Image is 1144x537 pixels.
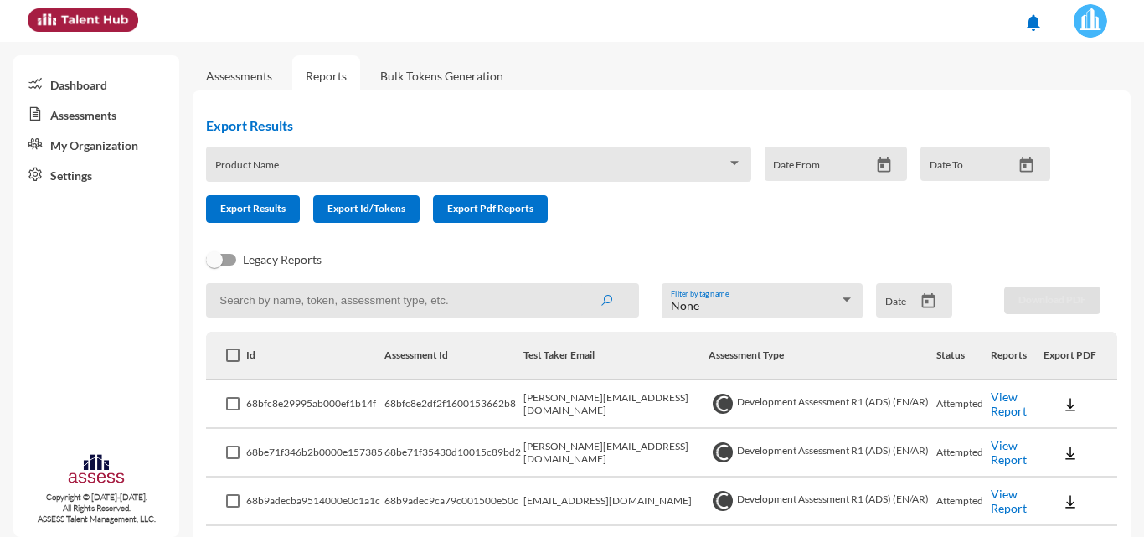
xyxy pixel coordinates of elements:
span: Download PDF [1018,293,1086,306]
td: Attempted [936,380,991,429]
td: Development Assessment R1 (ADS) (EN/AR) [709,429,936,478]
th: Reports [991,332,1043,380]
a: My Organization [13,129,179,159]
td: 68b9adec9ca79c001500e50c [384,478,523,526]
button: Download PDF [1004,287,1100,314]
a: Reports [292,55,360,96]
span: Legacy Reports [243,250,322,270]
a: Dashboard [13,69,179,99]
span: Export Results [220,202,286,214]
th: Id [246,332,384,380]
a: Settings [13,159,179,189]
button: Open calendar [869,157,899,174]
td: 68be71f35430d10015c89bd2 [384,429,523,478]
button: Open calendar [914,292,943,310]
td: 68be71f346b2b0000e157385 [246,429,384,478]
td: Development Assessment R1 (ADS) (EN/AR) [709,380,936,429]
th: Assessment Type [709,332,936,380]
td: 68bfc8e2df2f1600153662b8 [384,380,523,429]
button: Export Id/Tokens [313,195,420,223]
td: [EMAIL_ADDRESS][DOMAIN_NAME] [523,478,709,526]
a: View Report [991,390,1027,418]
td: Attempted [936,478,991,526]
span: None [671,298,699,312]
td: [PERSON_NAME][EMAIL_ADDRESS][DOMAIN_NAME] [523,380,709,429]
td: [PERSON_NAME][EMAIL_ADDRESS][DOMAIN_NAME] [523,429,709,478]
a: Bulk Tokens Generation [367,55,517,96]
span: Export Id/Tokens [327,202,405,214]
a: Assessments [13,99,179,129]
h2: Export Results [206,117,1064,133]
button: Export Results [206,195,300,223]
th: Status [936,332,991,380]
a: Assessments [206,69,272,83]
p: Copyright © [DATE]-[DATE]. All Rights Reserved. ASSESS Talent Management, LLC. [13,492,179,524]
input: Search by name, token, assessment type, etc. [206,283,639,318]
th: Test Taker Email [523,332,709,380]
th: Assessment Id [384,332,523,380]
td: Development Assessment R1 (ADS) (EN/AR) [709,478,936,526]
td: 68bfc8e29995ab000ef1b14f [246,380,384,429]
span: Export Pdf Reports [447,202,533,214]
th: Export PDF [1044,332,1117,380]
button: Export Pdf Reports [433,195,548,223]
img: assesscompany-logo.png [67,452,125,488]
td: 68b9adecba9514000e0c1a1c [246,478,384,526]
a: View Report [991,438,1027,467]
button: Open calendar [1012,157,1041,174]
td: Attempted [936,429,991,478]
mat-icon: notifications [1023,13,1044,33]
a: View Report [991,487,1027,515]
